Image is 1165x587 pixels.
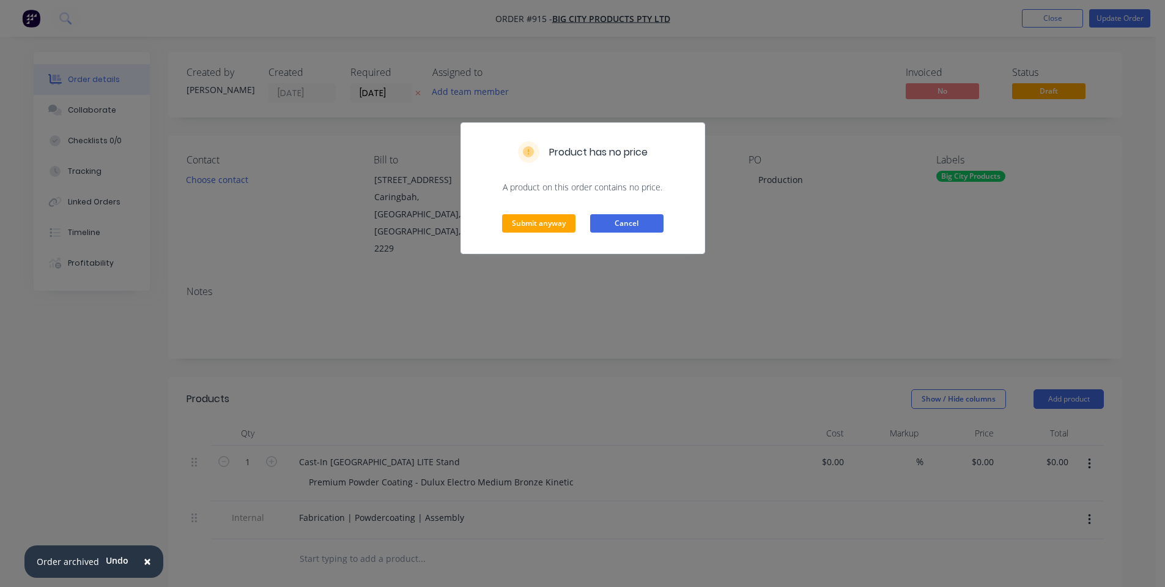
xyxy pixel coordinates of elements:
button: Cancel [590,214,664,233]
span: A product on this order contains no price. [476,181,690,193]
button: Submit anyway [502,214,575,233]
button: Undo [99,551,135,570]
div: Order archived [37,555,99,568]
h5: Product has no price [549,145,648,160]
span: × [144,553,151,570]
button: Close [131,547,163,577]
